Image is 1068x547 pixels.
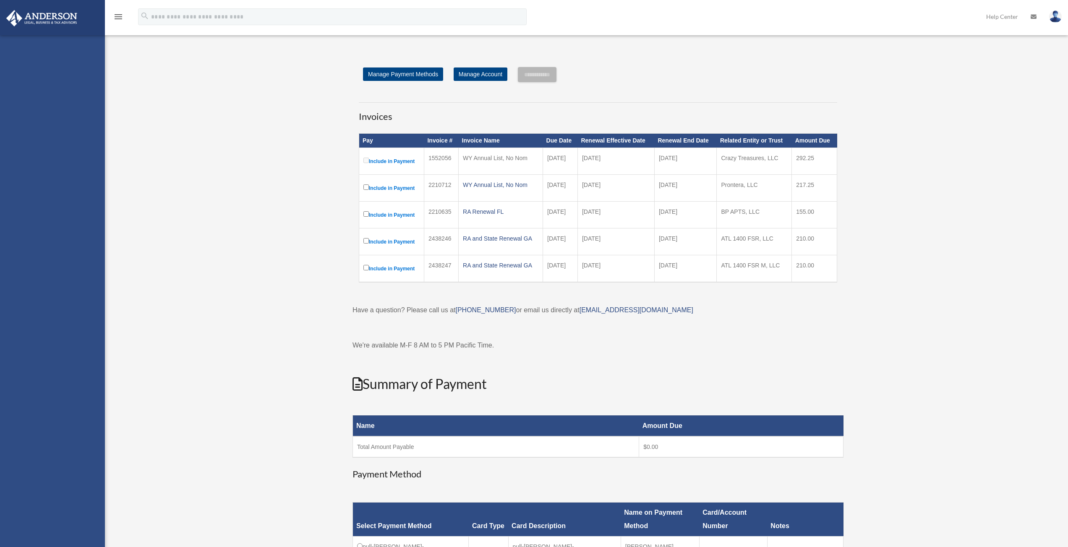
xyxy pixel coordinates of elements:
a: [EMAIL_ADDRESS][DOMAIN_NAME] [580,306,693,314]
h2: Summary of Payment [353,375,843,394]
div: RA Renewal FL [463,206,538,218]
div: RA and State Renewal GA [463,233,538,244]
th: Amount Due [639,415,843,436]
img: User Pic [1049,10,1062,23]
td: [DATE] [543,255,578,282]
th: Card Description [508,503,621,537]
th: Card/Account Number [699,503,767,537]
div: RA and State Renewal GA [463,259,538,271]
th: Amount Due [792,134,837,148]
td: 217.25 [792,174,837,201]
label: Include in Payment [363,210,420,220]
p: We're available M-F 8 AM to 5 PM Pacific Time. [353,340,843,351]
div: WY Annual List, No Nom [463,152,538,164]
td: 1552056 [424,148,458,174]
label: Include in Payment [363,183,420,193]
th: Related Entity or Trust [717,134,792,148]
h3: Payment Method [353,468,843,481]
label: Include in Payment [363,236,420,247]
img: Anderson Advisors Platinum Portal [4,10,80,26]
td: [DATE] [654,201,716,228]
th: Select Payment Method [353,503,469,537]
input: Include in Payment [363,265,369,270]
th: Renewal Effective Date [577,134,654,148]
td: [DATE] [543,228,578,255]
td: 210.00 [792,255,837,282]
p: Have a question? Please call us at or email us directly at [353,304,843,316]
th: Invoice Name [459,134,543,148]
td: [DATE] [654,228,716,255]
td: 2210712 [424,174,458,201]
td: BP APTS, LLC [717,201,792,228]
a: [PHONE_NUMBER] [455,306,516,314]
td: 155.00 [792,201,837,228]
td: 2210635 [424,201,458,228]
td: ATL 1400 FSR, LLC [717,228,792,255]
div: WY Annual List, No Nom [463,179,538,191]
th: Pay [359,134,424,148]
td: $0.00 [639,436,843,457]
td: [DATE] [543,201,578,228]
td: Prontera, LLC [717,174,792,201]
label: Include in Payment [363,156,420,166]
a: Manage Payment Methods [363,67,443,81]
td: 210.00 [792,228,837,255]
td: [DATE] [543,148,578,174]
input: Include in Payment [363,184,369,190]
th: Renewal End Date [654,134,716,148]
td: [DATE] [654,148,716,174]
label: Include in Payment [363,263,420,274]
input: Include in Payment [363,211,369,217]
td: 2438246 [424,228,458,255]
th: Name [353,415,639,436]
td: 2438247 [424,255,458,282]
i: search [140,11,149,21]
td: [DATE] [543,174,578,201]
th: Notes [767,503,843,537]
td: [DATE] [577,228,654,255]
th: Name on Payment Method [621,503,699,537]
a: Manage Account [454,67,507,81]
th: Invoice # [424,134,458,148]
td: Crazy Treasures, LLC [717,148,792,174]
td: [DATE] [577,201,654,228]
td: [DATE] [577,174,654,201]
th: Card Type [469,503,508,537]
input: Include in Payment [363,158,369,163]
td: [DATE] [577,255,654,282]
td: [DATE] [654,255,716,282]
td: ATL 1400 FSR M, LLC [717,255,792,282]
h3: Invoices [359,102,837,123]
input: Include in Payment [363,238,369,244]
a: menu [113,15,123,22]
i: menu [113,12,123,22]
th: Due Date [543,134,578,148]
td: 292.25 [792,148,837,174]
td: [DATE] [654,174,716,201]
td: [DATE] [577,148,654,174]
td: Total Amount Payable [353,436,639,457]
